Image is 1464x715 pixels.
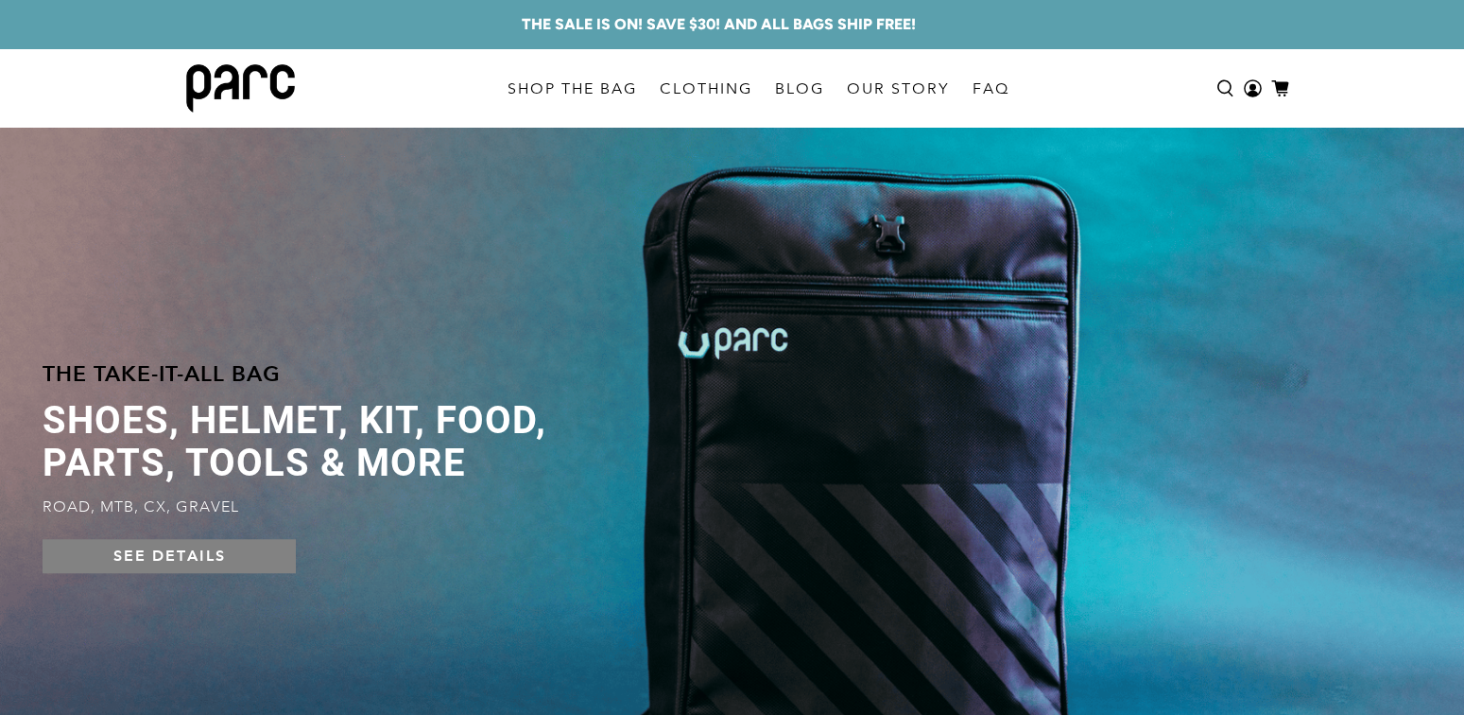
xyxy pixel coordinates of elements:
[186,64,295,113] img: parc bag logo
[961,62,1021,115] a: FAQ
[43,357,560,391] h4: The take-it-all bag
[43,498,560,517] p: ROAD, MTB, CX, GRAVEL
[43,540,296,574] a: SEE DETAILS
[835,62,961,115] a: OUR STORY
[522,13,916,36] a: THE SALE IS ON! SAVE $30! AND ALL BAGS SHIP FREE!
[764,62,835,115] a: BLOG
[43,400,560,485] span: SHOES, HELMET, KIT, FOOD, PARTS, TOOLS & MORE
[496,62,648,115] a: SHOP THE BAG
[496,49,1021,128] nav: main navigation
[648,62,764,115] a: CLOTHING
